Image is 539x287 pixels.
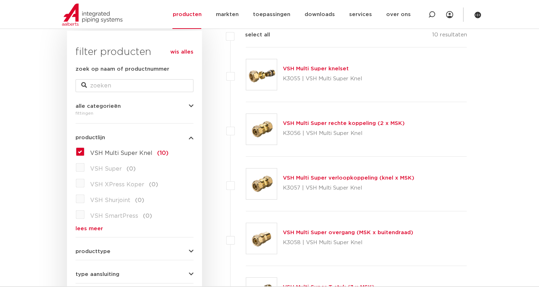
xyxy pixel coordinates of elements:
[170,48,193,56] a: wis alles
[76,104,193,109] button: alle categorieën
[149,182,158,187] span: (0)
[246,59,277,90] img: Thumbnail for VSH Multi Super knelset
[90,213,138,219] span: VSH SmartPress
[283,121,405,126] a: VSH Multi Super rechte koppeling (2 x MSK)
[157,150,169,156] span: (10)
[283,73,362,85] p: K3055 | VSH Multi Super Knel
[90,197,130,203] span: VSH Shurjoint
[76,135,193,140] button: productlijn
[76,249,110,254] span: producttype
[283,128,405,139] p: K3056 | VSH Multi Super Knel
[76,65,169,74] label: zoek op naam of productnummer
[76,272,119,277] span: type aansluiting
[432,31,467,42] p: 10 resultaten
[76,45,193,59] h3: filter producten
[135,197,144,203] span: (0)
[246,168,277,199] img: Thumbnail for VSH Multi Super verloopkoppeling (knel x MSK)
[90,182,144,187] span: VSH XPress Koper
[283,66,349,71] a: VSH Multi Super knelset
[283,230,413,235] a: VSH Multi Super overgang (MSK x buitendraad)
[126,166,136,172] span: (0)
[76,104,121,109] span: alle categorieën
[234,31,270,39] label: select all
[90,150,152,156] span: VSH Multi Super Knel
[283,182,414,194] p: K3057 | VSH Multi Super Knel
[283,175,414,181] a: VSH Multi Super verloopkoppeling (knel x MSK)
[283,237,413,248] p: K3058 | VSH Multi Super Knel
[76,249,193,254] button: producttype
[76,272,193,277] button: type aansluiting
[246,223,277,254] img: Thumbnail for VSH Multi Super overgang (MSK x buitendraad)
[143,213,152,219] span: (0)
[76,79,193,92] input: zoeken
[90,166,122,172] span: VSH Super
[76,109,193,117] div: fittingen
[246,114,277,145] img: Thumbnail for VSH Multi Super rechte koppeling (2 x MSK)
[76,135,105,140] span: productlijn
[76,226,193,231] a: lees meer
